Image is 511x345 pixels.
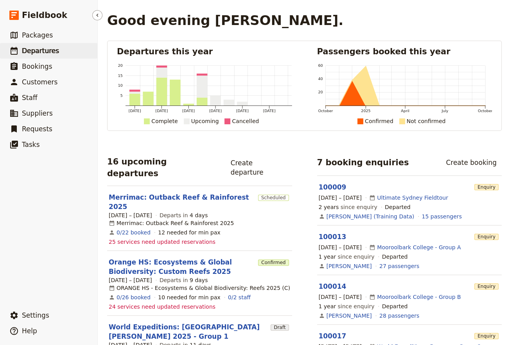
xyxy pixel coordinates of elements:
span: Scheduled [258,195,289,201]
a: Mooroolbark College - Group B [377,293,461,301]
span: Enquiry [474,234,498,240]
a: View the passengers for this booking [422,213,462,220]
h1: Good evening [PERSON_NAME]. [107,13,343,28]
a: Mooroolbark College - Group A [377,243,461,251]
span: [DATE] – [DATE] [319,243,362,251]
a: 100017 [319,332,346,340]
span: 1 year [319,303,336,309]
div: Cancelled [232,116,259,126]
tspan: 10 [118,83,123,88]
div: Complete [151,116,178,126]
a: View the bookings for this departure [117,293,151,301]
tspan: [DATE] [129,109,141,113]
span: Enquiry [474,283,498,290]
span: Tasks [22,141,40,148]
span: since enquiry [319,302,375,310]
span: [DATE] – [DATE] [109,211,152,219]
span: Settings [22,311,49,319]
div: Departed [382,253,408,261]
a: 0/2 staff [228,293,251,301]
a: Create booking [441,156,502,169]
span: Packages [22,31,53,39]
span: 4 days [190,212,208,218]
span: [DATE] – [DATE] [319,293,362,301]
tspan: 20 [118,63,123,68]
span: Staff [22,94,38,102]
tspan: October [478,109,493,113]
span: 1 year [319,254,336,260]
span: since enquiry [319,253,375,261]
div: Departed [385,203,411,211]
tspan: [DATE] [182,109,195,113]
a: [PERSON_NAME] [326,262,372,270]
tspan: [DATE] [209,109,222,113]
span: 25 services need updated reservations [109,238,215,246]
div: 10 needed for min pax [158,293,221,301]
h2: 7 booking enquiries [317,157,409,168]
span: Suppliers [22,109,53,117]
a: 100014 [319,282,346,290]
span: 2 years [319,204,339,210]
span: Draft [271,324,289,331]
h2: Departures this year [117,46,292,57]
tspan: 20 [318,90,323,94]
span: Departures [22,47,59,55]
a: View the bookings for this departure [117,229,151,236]
a: 100009 [319,183,346,191]
span: since enquiry [319,203,377,211]
h2: 16 upcoming departures [107,156,219,179]
tspan: 2025 [361,109,370,113]
a: 100013 [319,233,346,241]
a: View the passengers for this booking [379,312,419,320]
div: Not confirmed [407,116,446,126]
a: Merrimac: Outback Reef & Rainforest 2025 [109,193,255,211]
tspan: [DATE] [236,109,249,113]
span: Help [22,327,37,335]
span: 9 days [190,277,208,283]
tspan: 5 [120,93,123,98]
div: Confirmed [365,116,393,126]
tspan: 15 [118,73,123,78]
tspan: [DATE] [155,109,168,113]
span: [DATE] – [DATE] [109,276,152,284]
tspan: April [401,109,409,113]
span: Fieldbook [22,9,67,21]
span: Departs in [160,211,208,219]
tspan: July [441,109,448,113]
span: Requests [22,125,52,133]
tspan: October [318,109,333,113]
h2: Passengers booked this year [317,46,492,57]
span: Departs in [160,276,208,284]
a: [PERSON_NAME] [326,312,372,320]
span: Bookings [22,63,52,70]
div: 12 needed for min pax [158,229,221,236]
div: Upcoming [191,116,219,126]
a: [PERSON_NAME] (Training Data) [326,213,414,220]
tspan: 60 [318,63,323,68]
a: World Expeditions: [GEOGRAPHIC_DATA][PERSON_NAME] 2025 - Group 1 [109,322,267,341]
a: Orange HS: Ecosystems & Global Biodiversity: Custom Reefs 2025 [109,257,255,276]
div: ORANGE HS - Ecosystems & Global Biodiversity: Reefs 2025 (C) [109,284,290,292]
span: Enquiry [474,184,498,190]
span: Customers [22,78,57,86]
span: Enquiry [474,333,498,339]
span: 24 services need updated reservations [109,303,215,311]
button: Hide menu [92,10,102,20]
div: Departed [382,302,408,310]
a: View the passengers for this booking [379,262,419,270]
span: Confirmed [258,259,289,266]
tspan: 40 [318,77,323,81]
a: Create departure [226,156,292,179]
a: Ultimate Sydney Fieldtour [377,194,448,202]
span: [DATE] – [DATE] [319,194,362,202]
div: Merrimac: Outback Reef & Rainforest 2025 [109,219,234,227]
tspan: [DATE] [263,109,276,113]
